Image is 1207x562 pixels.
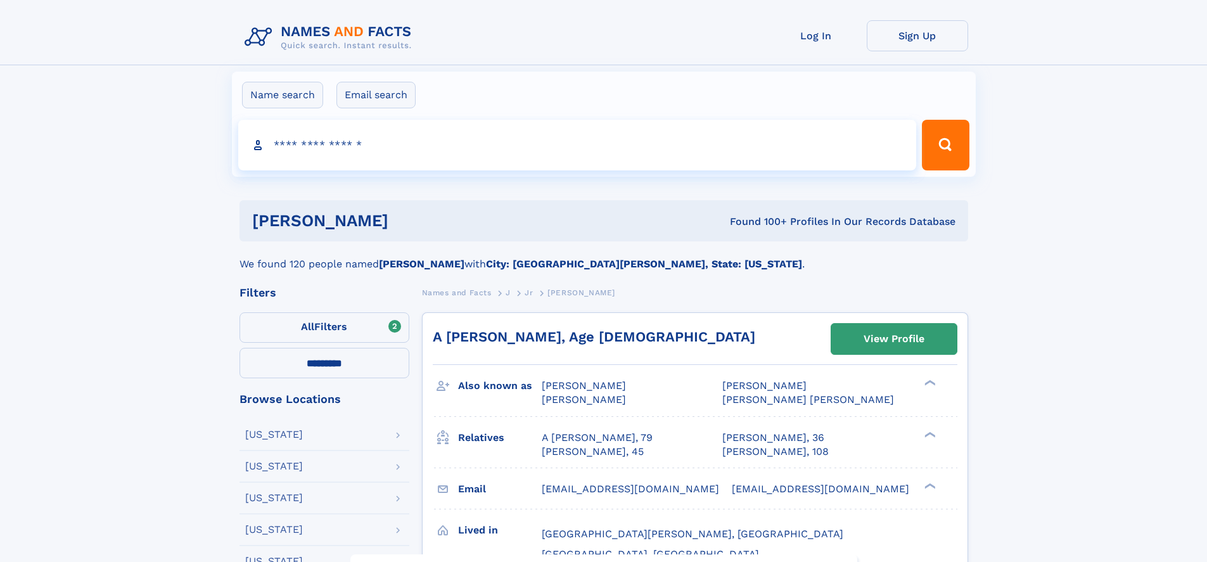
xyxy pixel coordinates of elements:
[921,482,936,490] div: ❯
[542,380,626,392] span: [PERSON_NAME]
[458,478,542,500] h3: Email
[542,548,759,560] span: [GEOGRAPHIC_DATA], [GEOGRAPHIC_DATA]
[722,380,807,392] span: [PERSON_NAME]
[765,20,867,51] a: Log In
[542,431,653,445] a: A [PERSON_NAME], 79
[867,20,968,51] a: Sign Up
[486,258,802,270] b: City: [GEOGRAPHIC_DATA][PERSON_NAME], State: [US_STATE]
[542,483,719,495] span: [EMAIL_ADDRESS][DOMAIN_NAME]
[379,258,464,270] b: [PERSON_NAME]
[922,120,969,170] button: Search Button
[301,321,314,333] span: All
[831,324,957,354] a: View Profile
[433,329,755,345] a: A [PERSON_NAME], Age [DEMOGRAPHIC_DATA]
[506,288,511,297] span: J
[242,82,323,108] label: Name search
[525,284,533,300] a: Jr
[722,393,894,406] span: [PERSON_NAME] [PERSON_NAME]
[458,427,542,449] h3: Relatives
[542,445,644,459] a: [PERSON_NAME], 45
[547,288,615,297] span: [PERSON_NAME]
[458,520,542,541] h3: Lived in
[245,493,303,503] div: [US_STATE]
[921,379,936,387] div: ❯
[239,241,968,272] div: We found 120 people named with .
[245,430,303,440] div: [US_STATE]
[542,393,626,406] span: [PERSON_NAME]
[245,461,303,471] div: [US_STATE]
[239,312,409,343] label: Filters
[239,20,422,54] img: Logo Names and Facts
[336,82,416,108] label: Email search
[921,430,936,438] div: ❯
[239,393,409,405] div: Browse Locations
[506,284,511,300] a: J
[864,324,924,354] div: View Profile
[239,287,409,298] div: Filters
[458,375,542,397] h3: Also known as
[422,284,492,300] a: Names and Facts
[722,431,824,445] a: [PERSON_NAME], 36
[525,288,533,297] span: Jr
[722,445,829,459] a: [PERSON_NAME], 108
[732,483,909,495] span: [EMAIL_ADDRESS][DOMAIN_NAME]
[252,213,559,229] h1: [PERSON_NAME]
[245,525,303,535] div: [US_STATE]
[559,215,955,229] div: Found 100+ Profiles In Our Records Database
[238,120,917,170] input: search input
[542,528,843,540] span: [GEOGRAPHIC_DATA][PERSON_NAME], [GEOGRAPHIC_DATA]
